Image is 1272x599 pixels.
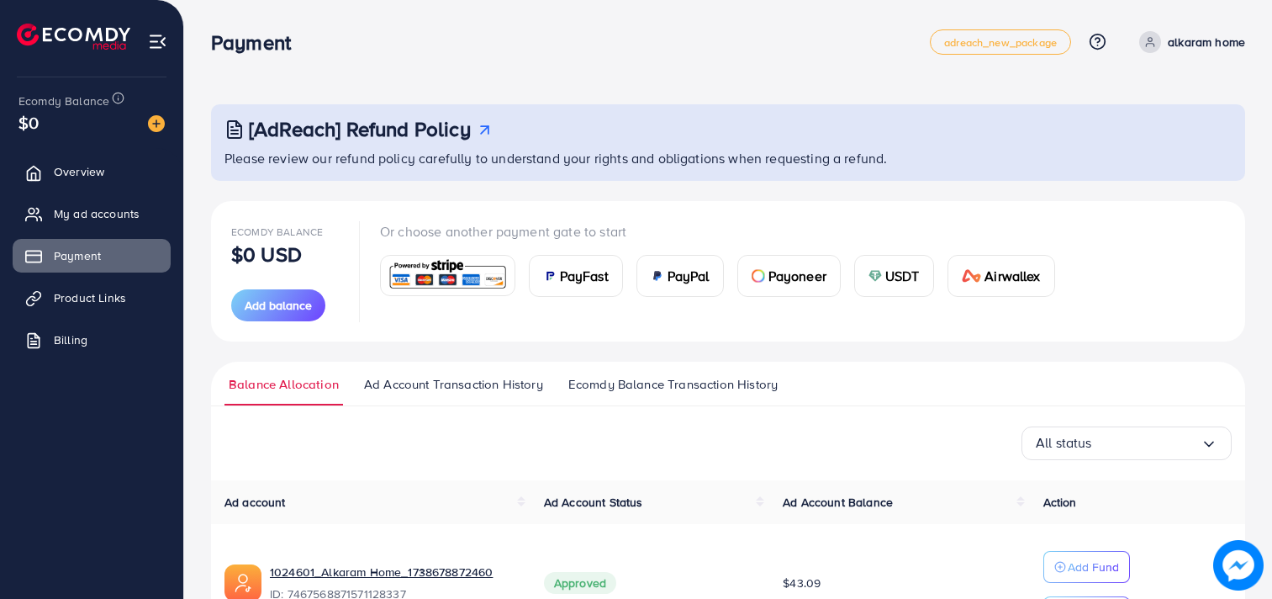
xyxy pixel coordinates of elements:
[386,257,509,294] img: card
[13,155,171,188] a: Overview
[529,255,623,297] a: cardPayFast
[13,281,171,315] a: Product Links
[560,266,609,286] span: PayFast
[544,572,616,594] span: Approved
[224,148,1235,168] p: Please review our refund policy carefully to understand your rights and obligations when requesti...
[768,266,826,286] span: Payoneer
[13,239,171,273] a: Payment
[944,37,1057,48] span: adreach_new_package
[148,32,167,51] img: menu
[930,29,1071,55] a: adreach_new_package
[984,266,1040,286] span: Airwallex
[249,117,471,141] h3: [AdReach] Refund Policy
[13,323,171,357] a: Billing
[54,163,104,180] span: Overview
[54,205,140,222] span: My ad accounts
[13,197,171,231] a: My ad accounts
[1092,430,1201,456] input: Search for option
[148,115,165,132] img: image
[1132,31,1245,53] a: alkaram home
[54,289,126,306] span: Product Links
[211,30,304,55] h3: Payment
[543,269,557,283] img: card
[54,247,101,264] span: Payment
[224,494,286,511] span: Ad account
[868,269,882,283] img: card
[1068,557,1119,577] p: Add Fund
[668,266,710,286] span: PayPal
[636,255,724,297] a: cardPayPal
[962,269,982,283] img: card
[1043,494,1077,511] span: Action
[737,255,841,297] a: cardPayoneer
[1043,551,1130,583] button: Add Fund
[54,331,87,348] span: Billing
[752,269,765,283] img: card
[1168,32,1245,52] p: alkaram home
[18,93,109,109] span: Ecomdy Balance
[231,225,323,239] span: Ecomdy Balance
[245,297,312,314] span: Add balance
[380,255,515,296] a: card
[568,375,778,394] span: Ecomdy Balance Transaction History
[17,24,130,50] img: logo
[229,375,339,394] span: Balance Allocation
[544,494,643,511] span: Ad Account Status
[885,266,920,286] span: USDT
[364,375,543,394] span: Ad Account Transaction History
[380,221,1069,241] p: Or choose another payment gate to start
[231,244,302,264] p: $0 USD
[854,255,934,297] a: cardUSDT
[18,110,39,135] span: $0
[783,575,821,591] span: $43.09
[651,269,664,283] img: card
[1036,430,1092,456] span: All status
[231,289,325,321] button: Add balance
[270,564,517,580] a: 1024601_Alkaram Home_1738678872460
[783,494,893,511] span: Ad Account Balance
[1213,540,1264,591] img: image
[947,255,1055,297] a: cardAirwallex
[1021,427,1232,460] div: Search for option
